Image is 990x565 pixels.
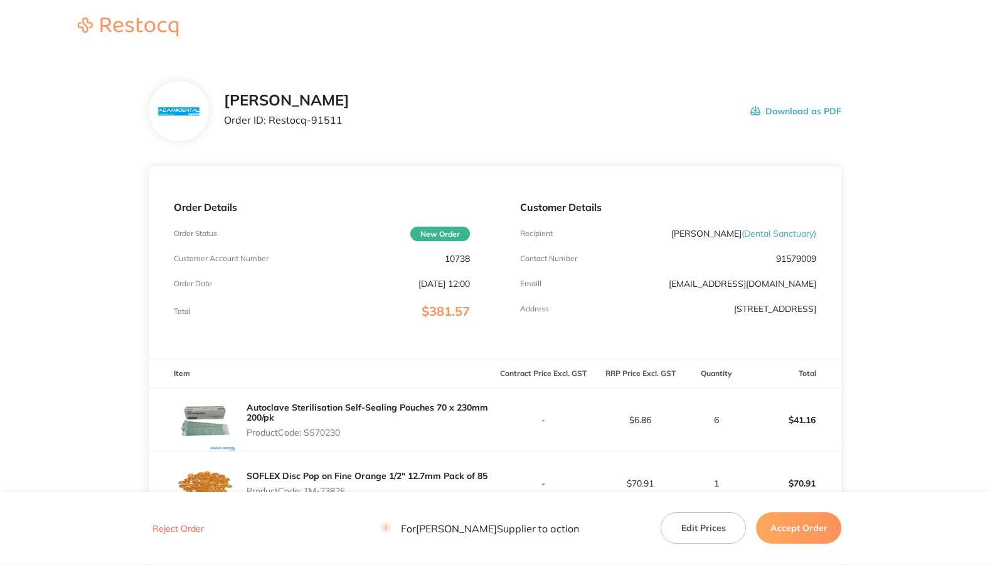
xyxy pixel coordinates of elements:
[422,303,470,319] span: $381.57
[149,524,208,535] button: Reject Order
[495,359,592,389] th: Contract Price Excl. GST
[65,18,191,36] img: Restocq logo
[750,92,841,131] button: Download as PDF
[671,229,816,239] p: [PERSON_NAME]
[520,304,549,313] p: Address
[520,254,577,263] p: Contact Number
[224,114,349,126] p: Order ID: Restocq- 91511
[776,254,816,264] p: 91579009
[520,229,553,238] p: Recipient
[174,279,212,288] p: Order Date
[520,279,541,288] p: Emaill
[520,202,816,213] p: Customer Details
[174,307,191,316] p: Total
[669,278,816,289] a: [EMAIL_ADDRESS][DOMAIN_NAME]
[158,107,199,116] img: N3hiYW42Mg
[689,478,743,488] p: 1
[149,359,495,389] th: Item
[496,478,592,488] p: -
[742,228,816,239] span: ( Dental Sanctuary )
[174,389,237,451] img: aTlzY24zcw
[247,486,487,496] p: Product Code: TM-2382F
[247,470,487,482] a: SOFLEX Disc Pop on Fine Orange 1/2" 12.7mm Pack of 85
[745,359,842,389] th: Total
[174,229,217,238] p: Order Status
[174,202,470,213] p: Order Details
[174,254,269,263] p: Customer Account Number
[592,359,689,389] th: RRP Price Excl. GST
[745,405,841,435] p: $41.16
[689,415,743,425] p: 6
[174,452,237,515] img: OWJ3bDQ4Zg
[65,18,191,38] a: Restocq logo
[445,254,470,264] p: 10738
[661,513,746,544] button: Edit Prices
[593,415,689,425] p: $6.86
[593,478,689,488] p: $70.91
[410,227,470,241] span: New Order
[689,359,744,389] th: Quantity
[745,468,841,498] p: $70.91
[381,523,579,535] p: For [PERSON_NAME] Supplier to action
[224,92,349,109] h2: [PERSON_NAME]
[734,304,816,314] p: [STREET_ADDRESS]
[496,415,592,425] p: -
[418,279,470,289] p: [DATE] 12:00
[247,402,488,423] a: Autoclave Sterilisation Self-Sealing Pouches 70 x 230mm 200/pk
[247,428,495,438] p: Product Code: SS70230
[756,513,841,544] button: Accept Order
